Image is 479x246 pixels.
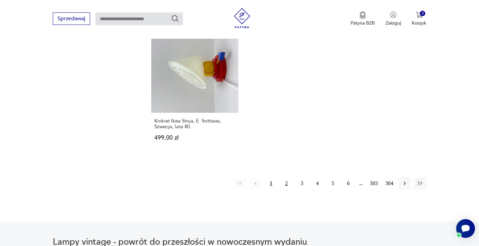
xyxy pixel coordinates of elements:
button: 4 [311,177,323,189]
img: Patyna - sklep z meblami i dekoracjami vintage [232,8,252,28]
button: Zaloguj [386,11,401,26]
button: Sprzedawaj [53,12,90,25]
button: Szukaj [171,14,179,23]
p: Zaloguj [386,20,401,26]
button: 3 [296,177,308,189]
p: 499,00 zł [154,135,236,141]
button: 5 [327,177,339,189]
button: 304 [383,177,395,189]
p: Koszyk [412,20,426,26]
button: 6 [342,177,354,189]
a: KlasykKinkiet Ikea Stoja, E. Sottsass, Szwecja, lata 80.Kinkiet Ikea Stoja, E. Sottsass, Szwecja,... [151,26,239,154]
img: Ikonka użytkownika [390,11,397,18]
p: Patyna B2B [351,20,375,26]
iframe: Smartsupp widget button [456,219,475,238]
button: 2 [280,177,292,189]
div: 0 [420,11,426,16]
h3: Kinkiet Ikea Stoja, E. Sottsass, Szwecja, lata 80. [154,118,236,130]
img: Ikona medalu [359,11,366,19]
img: Ikona koszyka [416,11,423,18]
button: 303 [368,177,380,189]
button: 1 [265,177,277,189]
button: Patyna B2B [351,11,375,26]
h2: Lampy vintage - powrót do przeszłości w nowoczesnym wydaniu [53,238,427,246]
button: 0Koszyk [412,11,426,26]
a: Ikona medaluPatyna B2B [351,11,375,26]
a: Sprzedawaj [53,17,90,22]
